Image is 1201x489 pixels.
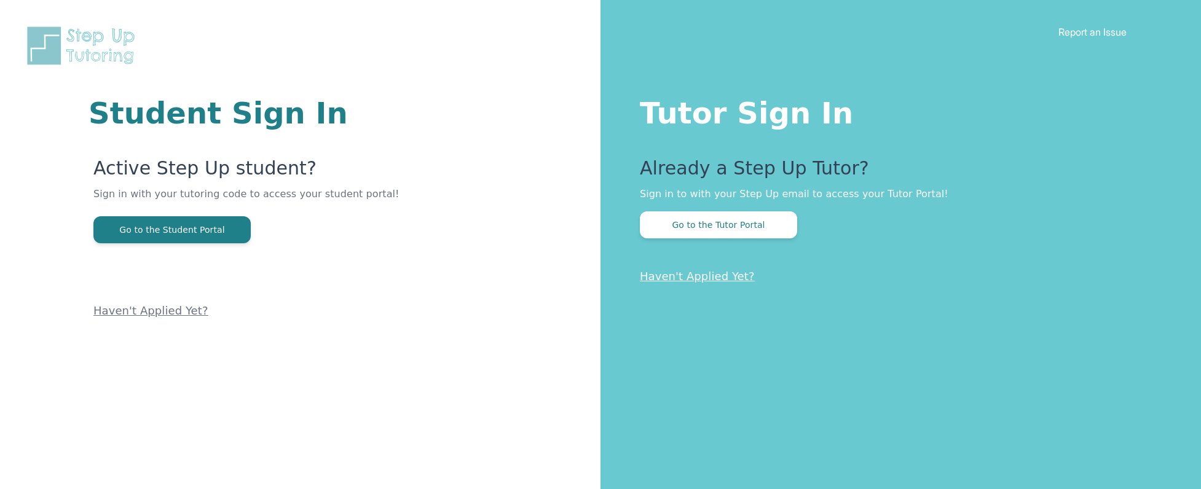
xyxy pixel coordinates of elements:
[93,216,251,243] button: Go to the Student Portal
[640,93,1152,128] h1: Tutor Sign In
[640,187,1152,201] p: Sign in to with your Step Up email to access your Tutor Portal!
[25,25,143,67] img: Step Up Tutoring horizontal logo
[640,270,755,283] a: Haven't Applied Yet?
[93,224,251,235] a: Go to the Student Portal
[1058,26,1127,38] a: Report an Issue
[93,157,453,187] p: Active Step Up student?
[89,98,453,128] h1: Student Sign In
[640,211,797,238] button: Go to the Tutor Portal
[640,219,797,230] a: Go to the Tutor Portal
[93,187,453,216] p: Sign in with your tutoring code to access your student portal!
[640,157,1152,187] p: Already a Step Up Tutor?
[93,304,208,317] a: Haven't Applied Yet?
